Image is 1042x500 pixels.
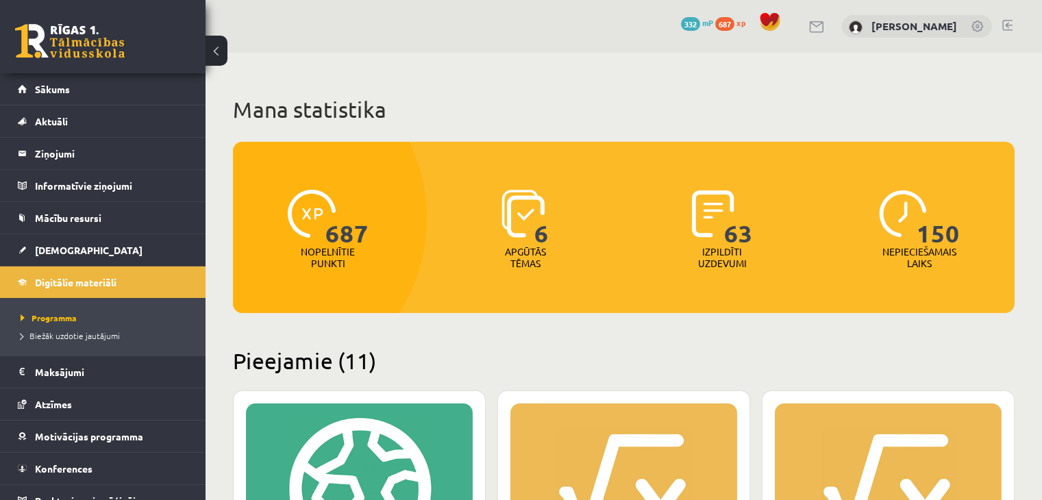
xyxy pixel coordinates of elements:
p: Apgūtās tēmas [499,246,552,269]
a: Informatīvie ziņojumi [18,170,188,201]
p: Nepieciešamais laiks [882,246,956,269]
img: icon-completed-tasks-ad58ae20a441b2904462921112bc710f1caf180af7a3daa7317a5a94f2d26646.svg [692,190,734,238]
p: Izpildīti uzdevumi [695,246,749,269]
span: Biežāk uzdotie jautājumi [21,330,120,341]
a: Digitālie materiāli [18,266,188,298]
a: Rīgas 1. Tālmācības vidusskola [15,24,125,58]
span: 63 [724,190,753,246]
a: Biežāk uzdotie jautājumi [21,329,192,342]
span: xp [736,17,745,28]
legend: Informatīvie ziņojumi [35,170,188,201]
a: 687 xp [715,17,752,28]
h1: Mana statistika [233,96,1015,123]
span: Aktuāli [35,115,68,127]
span: Programma [21,312,77,323]
img: icon-xp-0682a9bc20223a9ccc6f5883a126b849a74cddfe5390d2b41b4391c66f2066e7.svg [288,190,336,238]
a: Atzīmes [18,388,188,420]
legend: Maksājumi [35,356,188,388]
a: Konferences [18,453,188,484]
a: Sākums [18,73,188,105]
a: 332 mP [681,17,713,28]
img: icon-clock-7be60019b62300814b6bd22b8e044499b485619524d84068768e800edab66f18.svg [879,190,927,238]
h2: Pieejamie (11) [233,347,1015,374]
span: 150 [917,190,960,246]
legend: Ziņojumi [35,138,188,169]
a: [DEMOGRAPHIC_DATA] [18,234,188,266]
a: [PERSON_NAME] [871,19,957,33]
span: [DEMOGRAPHIC_DATA] [35,244,142,256]
span: Sākums [35,83,70,95]
a: Programma [21,312,192,324]
span: 6 [534,190,549,246]
a: Maksājumi [18,356,188,388]
img: icon-learned-topics-4a711ccc23c960034f471b6e78daf4a3bad4a20eaf4de84257b87e66633f6470.svg [501,190,545,238]
span: Digitālie materiāli [35,276,116,288]
span: Konferences [35,462,92,475]
span: Motivācijas programma [35,430,143,442]
span: Atzīmes [35,398,72,410]
span: 687 [325,190,369,246]
a: Aktuāli [18,105,188,137]
span: mP [702,17,713,28]
a: Mācību resursi [18,202,188,234]
span: Mācību resursi [35,212,101,224]
span: 687 [715,17,734,31]
a: Ziņojumi [18,138,188,169]
p: Nopelnītie punkti [301,246,355,269]
a: Motivācijas programma [18,421,188,452]
img: Alisa Griščuka [849,21,863,34]
span: 332 [681,17,700,31]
